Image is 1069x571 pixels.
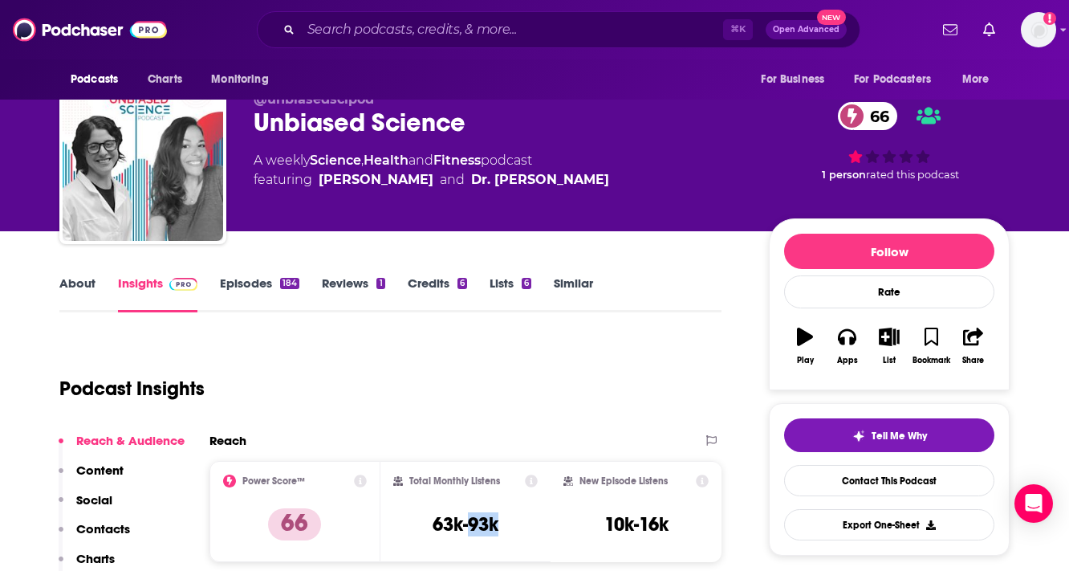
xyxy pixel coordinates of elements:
div: List [883,356,896,365]
button: Content [59,463,124,492]
span: 1 person [822,169,866,181]
div: 1 [376,278,384,289]
img: Podchaser - Follow, Share and Rate Podcasts [13,14,167,45]
span: featuring [254,170,609,190]
span: and [440,170,465,190]
span: For Podcasters [854,68,931,91]
p: 66 [268,508,321,540]
h2: New Episode Listens [579,475,668,487]
a: 66 [838,102,897,130]
a: Credits6 [408,275,467,312]
p: Social [76,492,112,508]
a: Reviews1 [322,275,384,312]
button: Social [59,492,112,522]
a: About [59,275,96,312]
div: Play [797,356,814,365]
a: Contact This Podcast [784,465,994,496]
h2: Reach [209,433,246,448]
button: Play [784,317,826,375]
span: More [962,68,990,91]
button: Share [953,317,994,375]
button: Contacts [59,521,130,551]
a: Lists6 [490,275,531,312]
h3: 63k-93k [433,512,498,536]
span: Monitoring [211,68,268,91]
img: tell me why sparkle [852,430,865,443]
div: Apps [837,356,858,365]
h2: Power Score™ [242,475,305,487]
p: Charts [76,551,115,566]
span: Logged in as mcoyle [1021,12,1056,47]
button: open menu [750,64,844,95]
button: Show profile menu [1021,12,1056,47]
div: 6 [457,278,467,289]
button: tell me why sparkleTell Me Why [784,418,994,452]
span: Open Advanced [773,26,839,34]
button: Export One-Sheet [784,509,994,540]
button: Apps [826,317,868,375]
a: Fitness [433,153,481,168]
img: User Profile [1021,12,1056,47]
span: 66 [854,102,897,130]
a: Charts [137,64,192,95]
div: 184 [280,278,299,289]
svg: Add a profile image [1043,12,1056,25]
div: Open Intercom Messenger [1014,484,1053,523]
a: Show notifications dropdown [937,16,964,43]
span: Podcasts [71,68,118,91]
p: Reach & Audience [76,433,185,448]
a: InsightsPodchaser Pro [118,275,197,312]
input: Search podcasts, credits, & more... [301,17,723,43]
button: List [868,317,910,375]
img: Unbiased Science [63,80,223,241]
div: Bookmark [913,356,950,365]
span: , [361,153,364,168]
h1: Podcast Insights [59,377,205,401]
span: ⌘ K [723,19,753,40]
p: Content [76,463,124,478]
a: Health [364,153,408,168]
button: open menu [59,64,139,95]
div: 6 [522,278,531,289]
h3: 10k-16k [604,512,669,536]
span: and [408,153,433,168]
button: Follow [784,234,994,269]
img: Podchaser Pro [169,278,197,291]
button: Bookmark [910,317,952,375]
a: Similar [554,275,593,312]
button: open menu [951,64,1010,95]
a: Dr. Jessica Steier [319,170,433,190]
a: Show notifications dropdown [977,16,1002,43]
div: Share [962,356,984,365]
div: Search podcasts, credits, & more... [257,11,860,48]
span: For Business [761,68,824,91]
button: Reach & Audience [59,433,185,463]
h2: Total Monthly Listens [409,475,500,487]
span: Charts [148,68,182,91]
span: New [817,10,846,25]
button: open menu [843,64,954,95]
a: Episodes184 [220,275,299,312]
a: Dr. Andrea Love [471,170,609,190]
span: Tell Me Why [872,430,927,443]
button: open menu [200,64,289,95]
div: Rate [784,275,994,308]
button: Open AdvancedNew [766,20,847,39]
div: 66 1 personrated this podcast [769,92,1010,191]
a: Science [310,153,361,168]
p: Contacts [76,521,130,536]
span: rated this podcast [866,169,959,181]
div: A weekly podcast [254,151,609,190]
